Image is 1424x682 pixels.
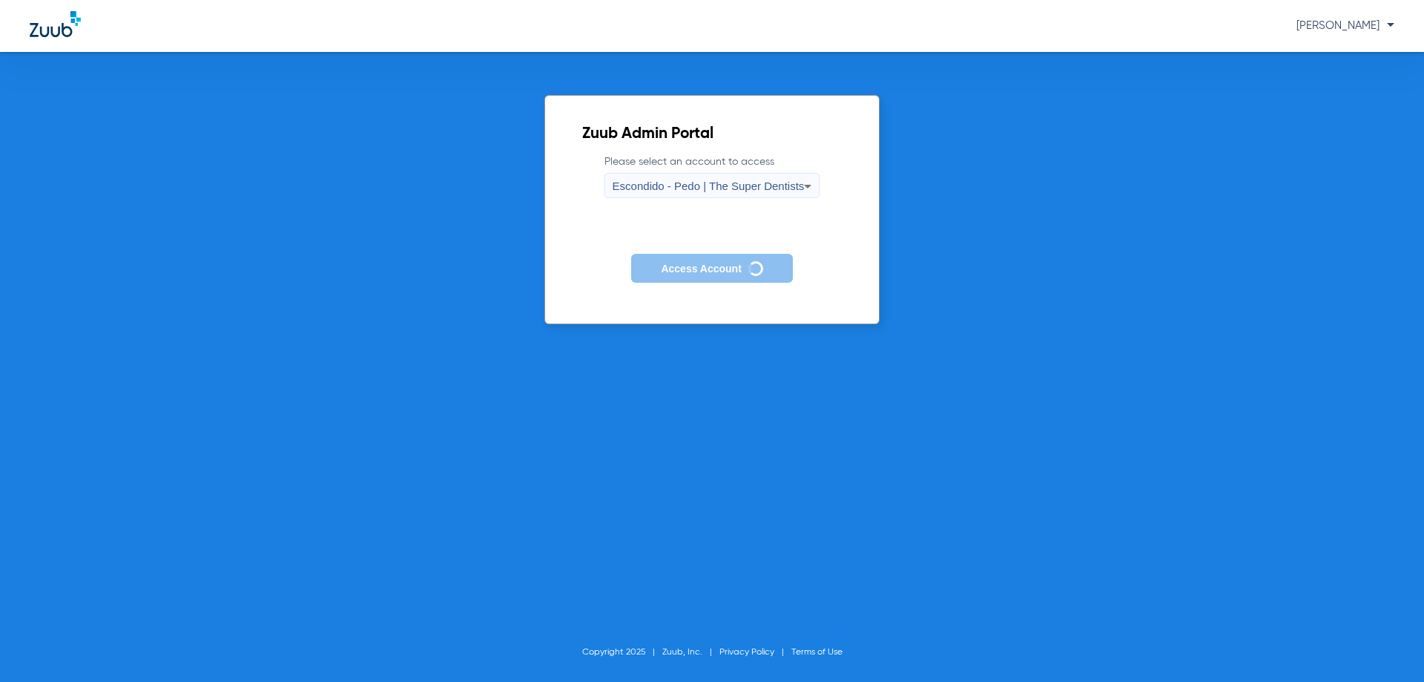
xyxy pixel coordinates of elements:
[631,254,792,283] button: Access Account
[1296,20,1394,31] span: [PERSON_NAME]
[719,648,774,657] a: Privacy Policy
[604,154,820,198] label: Please select an account to access
[582,127,843,142] h2: Zuub Admin Portal
[613,180,805,192] span: Escondido - Pedo | The Super Dentists
[791,648,843,657] a: Terms of Use
[582,645,662,660] li: Copyright 2025
[662,645,719,660] li: Zuub, Inc.
[661,263,741,275] span: Access Account
[30,11,81,37] img: Zuub Logo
